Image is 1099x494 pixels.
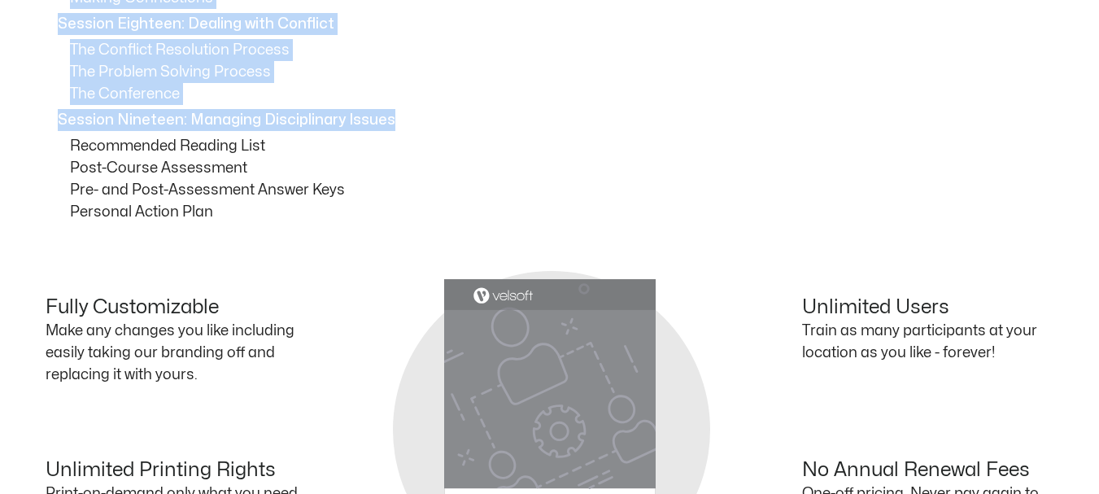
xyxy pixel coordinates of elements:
[70,157,1054,179] p: Post-Course Assessment
[70,135,1054,157] p: Recommended Reading List
[802,296,1054,320] h4: Unlimited Users
[802,320,1054,364] p: Train as many participants at your location as you like - forever!
[802,459,1054,483] h4: No Annual Renewal Fees
[46,320,298,386] p: Make any changes you like including easily taking our branding off and replacing it with yours.
[46,296,298,320] h4: Fully Customizable
[70,179,1054,201] p: Pre- and Post-Assessment Answer Keys
[70,39,1054,61] p: The Conflict Resolution Process
[58,13,1050,35] p: Session Eighteen: Dealing with Conflict
[70,201,1054,223] p: Personal Action Plan
[58,109,1050,131] p: Session Nineteen: Managing Disciplinary Issues
[70,61,1054,83] p: The Problem Solving Process
[46,459,298,483] h4: Unlimited Printing Rights
[70,83,1054,105] p: The Conference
